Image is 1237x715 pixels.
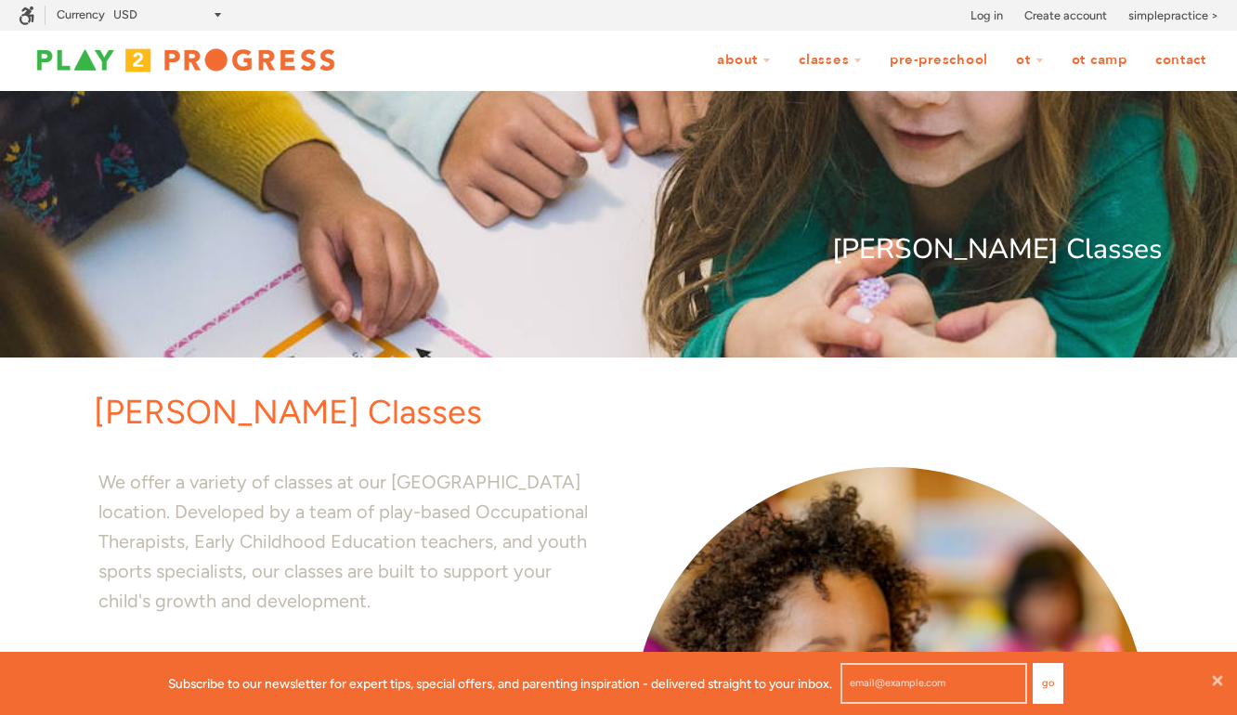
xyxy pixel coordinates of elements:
[1033,663,1063,704] button: Go
[1024,6,1107,25] a: Create account
[57,7,105,21] label: Currency
[1128,6,1218,25] a: simplepractice >
[878,43,1000,78] a: Pre-Preschool
[1004,43,1056,78] a: OT
[970,6,1003,25] a: Log in
[168,673,832,694] p: Subscribe to our newsletter for expert tips, special offers, and parenting inspiration - delivere...
[705,43,783,78] a: About
[1060,43,1139,78] a: OT Camp
[19,42,353,79] img: Play2Progress logo
[840,663,1027,704] input: email@example.com
[94,385,1162,439] p: [PERSON_NAME] Classes
[1143,43,1218,78] a: Contact
[98,467,605,616] p: We offer a variety of classes at our [GEOGRAPHIC_DATA] location. Developed by a team of play-base...
[787,43,874,78] a: Classes
[75,227,1162,272] p: [PERSON_NAME] Classes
